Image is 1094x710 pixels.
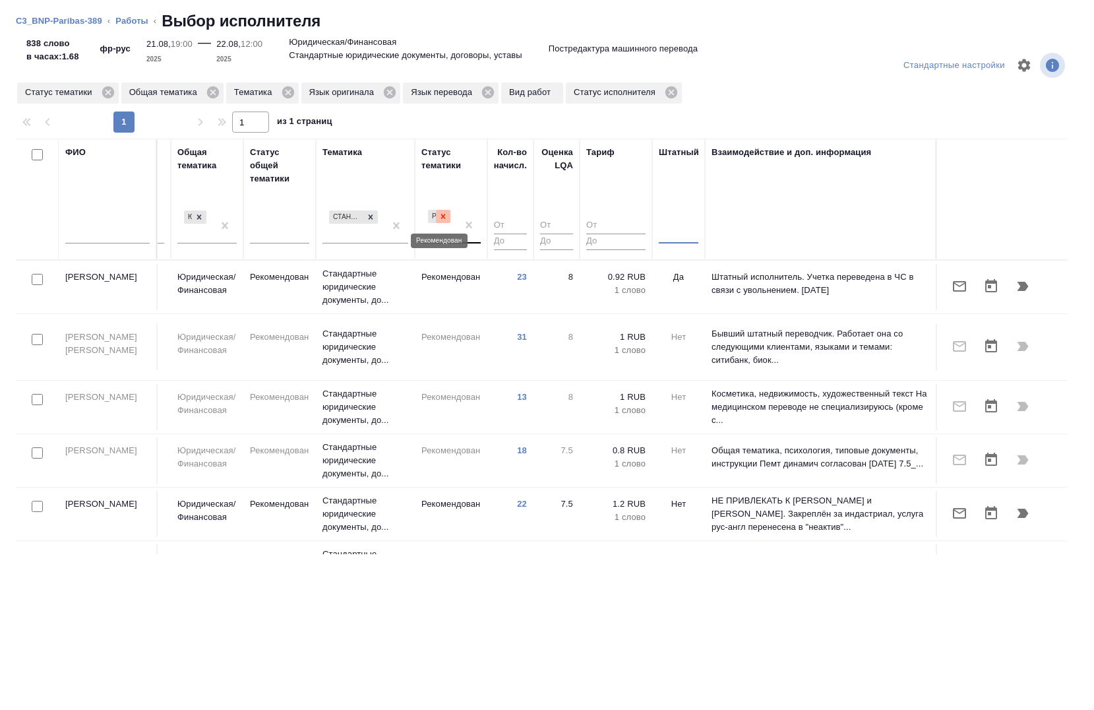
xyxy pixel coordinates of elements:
[533,491,580,537] td: 7.5
[226,82,299,104] div: Тематика
[415,491,487,537] td: Рекомендован
[65,146,86,159] div: ФИО
[712,551,929,577] p: для РУСАЛа - __только__ под редактора Фр - рус - не знает грамматики французского языка, пропуска...
[26,37,79,50] p: 838 слово
[154,15,156,28] li: ‹
[540,234,573,250] input: До
[183,209,208,226] div: Юридическая/Финансовая
[975,498,1007,529] button: Открыть календарь загрузки
[533,384,580,430] td: 8
[243,491,316,537] td: Рекомендован
[975,551,1007,583] button: Открыть календарь загрузки
[517,552,527,562] a: 34
[25,86,97,99] p: Статус тематики
[586,331,646,344] p: 1 RUB
[329,210,363,224] div: Стандартные юридические документы, договоры, уставы
[586,146,615,159] div: Тариф
[198,32,211,66] div: —
[107,15,110,28] li: ‹
[243,264,316,310] td: Рекомендован
[121,82,224,104] div: Общая тематика
[415,437,487,484] td: Рекомендован
[59,437,158,484] td: [PERSON_NAME]
[712,146,871,159] div: Взаимодействие и доп. информация
[517,392,527,402] a: 13
[1007,498,1039,529] button: Продолжить
[59,384,158,430] td: [PERSON_NAME]
[59,544,158,591] td: [PERSON_NAME]
[586,391,646,404] p: 1 RUB
[517,332,527,342] a: 31
[712,271,929,297] p: Штатный исполнитель. Учетка переведена в ЧС в связи с увольнением. [DATE]
[171,544,243,591] td: Юридическая/Финансовая
[712,494,929,534] p: НЕ ПРИВЛЕКАТЬ К [PERSON_NAME] и [PERSON_NAME]. Закреплён за индастриал, услуга рус-англ перенесен...
[652,437,705,484] td: Нет
[900,55,1008,76] div: split button
[944,498,975,529] button: Отправить предложение о работе
[309,86,379,99] p: Язык оригинала
[216,39,241,49] p: 22.08,
[712,327,929,367] p: Бывший штатный переводчик. Работает она со следующими клиентами, языками и темами: ситибанк, биок...
[975,444,1007,476] button: Открыть календарь загрузки
[322,441,408,480] p: Стандартные юридические документы, до...
[944,271,975,302] button: Отправить предложение о работе
[415,264,487,310] td: Рекомендован
[146,39,171,49] p: 21.08,
[1008,49,1040,81] span: Настроить таблицу
[509,86,555,99] p: Вид работ
[533,264,580,310] td: 8
[129,86,202,99] p: Общая тематика
[586,271,646,284] p: 0.92 RUB
[494,218,527,234] input: От
[1040,53,1068,78] span: Посмотреть информацию
[517,445,527,455] a: 18
[652,544,705,591] td: Нет
[243,437,316,484] td: Рекомендован
[32,334,43,345] input: Выбери исполнителей, чтобы отправить приглашение на работу
[421,146,481,172] div: Статус тематики
[322,327,408,367] p: Стандартные юридические документы, до...
[184,210,192,224] div: Юридическая/Финансовая
[975,391,1007,422] button: Открыть календарь загрузки
[250,146,309,185] div: Статус общей тематики
[428,210,436,224] div: Рекомендован
[494,234,527,250] input: До
[517,499,527,509] a: 22
[403,82,499,104] div: Язык перевода
[322,146,362,159] div: Тематика
[586,511,646,524] p: 1 слово
[652,324,705,370] td: Нет
[533,544,580,591] td: 7.5
[177,146,237,172] div: Общая тематика
[566,82,682,104] div: Статус исполнителя
[1007,271,1039,302] button: Продолжить
[32,447,43,459] input: Выбери исполнителей, чтобы отправить приглашение на работу
[411,86,477,99] p: Язык перевода
[586,457,646,470] p: 1 слово
[243,324,316,370] td: Рекомендован
[171,437,243,484] td: Юридическая/Финансовая
[415,544,487,591] td: Рекомендован
[712,444,929,470] p: Общая тематика, психология, типовые документы, инструкции Пемт динамич согласован [DATE] 7.5_...
[171,384,243,430] td: Юридическая/Финансовая
[517,272,527,282] a: 23
[574,86,660,99] p: Статус исполнителя
[533,324,580,370] td: 8
[243,384,316,430] td: Рекомендован
[415,384,487,430] td: Рекомендован
[59,264,158,310] td: [PERSON_NAME]
[59,324,158,370] td: [PERSON_NAME] [PERSON_NAME]
[533,437,580,484] td: 7.5
[712,387,929,427] p: Косметика, недвижимость, художественный текст На медицинском переводе не специализируюсь (кроме с...
[301,82,401,104] div: Язык оригинала
[659,146,699,159] div: Штатный
[652,491,705,537] td: Нет
[322,387,408,427] p: Стандартные юридические документы, до...
[162,11,320,32] h2: Выбор исполнителя
[241,39,262,49] p: 12:00
[586,404,646,417] p: 1 слово
[415,324,487,370] td: Рекомендован
[494,146,527,172] div: Кол-во начисл.
[171,264,243,310] td: Юридическая/Финансовая
[32,394,43,405] input: Выбери исполнителей, чтобы отправить приглашение на работу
